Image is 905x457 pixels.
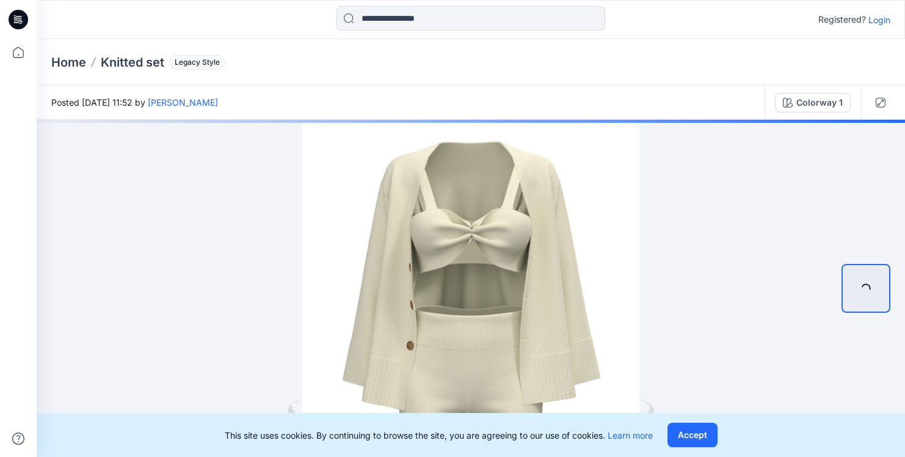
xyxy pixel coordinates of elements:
p: This site uses cookies. By continuing to browse the site, you are agreeing to our use of cookies. [225,429,653,442]
span: Posted [DATE] 11:52 by [51,96,218,109]
a: Learn more [608,430,653,441]
p: Knitted set [101,54,164,71]
button: Accept [667,423,718,447]
p: Registered? [818,12,866,27]
p: Login [868,13,890,26]
span: Legacy Style [169,55,225,70]
a: Home [51,54,86,71]
a: [PERSON_NAME] [148,97,218,108]
button: Colorway 1 [775,93,851,112]
button: Legacy Style [164,54,225,71]
div: Colorway 1 [796,96,843,109]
